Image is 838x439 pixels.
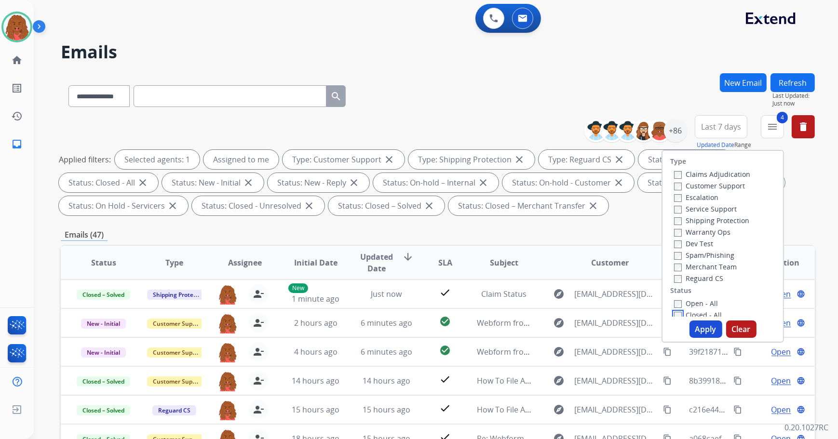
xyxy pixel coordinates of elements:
span: Assignee [228,257,262,268]
input: Spam/Phishing [674,252,682,260]
span: Reguard CS [152,405,196,415]
mat-icon: check [439,287,451,298]
input: Dev Test [674,240,682,248]
span: Claim Status [482,289,527,299]
div: +86 [664,119,687,142]
mat-icon: close [423,200,435,212]
div: Status: On-hold - Customer [502,173,634,192]
span: Webform from [EMAIL_ADDRESS][DOMAIN_NAME] on [DATE] [477,318,695,328]
mat-icon: language [797,290,805,298]
span: 15 hours ago [292,404,339,415]
mat-icon: delete [797,121,809,133]
mat-icon: language [797,405,805,414]
img: avatar [3,13,30,40]
span: Just now [772,100,815,107]
input: Service Support [674,206,682,213]
span: Customer [592,257,629,268]
label: Escalation [674,193,718,202]
mat-icon: explore [553,346,565,358]
label: Status [670,286,691,295]
mat-icon: content_copy [733,347,742,356]
span: Closed – Solved [77,376,130,386]
span: 1 minute ago [292,293,339,304]
mat-icon: menu [767,121,778,133]
mat-icon: content_copy [733,405,742,414]
img: agent-avatar [218,313,237,333]
mat-icon: explore [553,404,565,415]
span: How To File A Claim [477,404,547,415]
img: agent-avatar [218,284,237,305]
span: Just now [371,289,402,299]
span: Subject [490,257,518,268]
button: Apply [689,320,722,338]
div: Assigned to me [203,150,279,169]
span: SLA [438,257,452,268]
span: Closed – Solved [77,405,130,415]
button: Last 7 days [695,115,747,138]
input: Open - All [674,300,682,308]
span: [EMAIL_ADDRESS][DOMAIN_NAME] [574,288,657,300]
span: [EMAIL_ADDRESS][DOMAIN_NAME] [574,346,657,358]
p: New [288,283,308,293]
mat-icon: person_remove [253,404,264,415]
mat-icon: person_remove [253,346,264,358]
div: Status: Closed – Merchant Transfer [448,196,608,215]
mat-icon: explore [553,375,565,386]
mat-icon: close [613,177,624,188]
input: Claims Adjudication [674,171,682,179]
label: Type [670,157,686,166]
input: Escalation [674,194,682,202]
mat-icon: close [167,200,178,212]
mat-icon: content_copy [663,405,672,414]
mat-icon: close [613,154,625,165]
div: Type: Reguard CS [539,150,635,169]
span: [EMAIL_ADDRESS][DOMAIN_NAME] [574,317,657,329]
label: Customer Support [674,181,745,190]
span: New - Initial [81,319,126,329]
span: 6 minutes ago [361,346,412,357]
span: 8b399185-1d51-4164-b0e7-d89ae84366f6 [689,375,838,386]
span: Webform from [EMAIL_ADDRESS][DOMAIN_NAME] on [DATE] [477,346,695,357]
mat-icon: close [514,154,525,165]
input: Warranty Ops [674,229,682,237]
span: 6 minutes ago [361,318,412,328]
span: Type [165,257,183,268]
span: Shipping Protection [147,290,213,300]
div: Type: Customer Support [283,150,405,169]
span: 15 hours ago [363,404,410,415]
mat-icon: close [137,177,149,188]
span: Status [91,257,116,268]
mat-icon: search [330,91,342,102]
span: Last 7 days [701,125,741,129]
label: Open - All [674,299,718,308]
mat-icon: person_remove [253,317,264,329]
div: Type: Shipping Protection [408,150,535,169]
div: Status: On-hold – Internal [373,173,499,192]
mat-icon: home [11,54,23,66]
h2: Emails [61,42,815,62]
span: Customer Support [147,347,210,358]
button: 4 [761,115,784,138]
span: 14 hours ago [292,375,339,386]
p: Emails (47) [61,229,108,241]
span: 2 hours ago [294,318,338,328]
div: Status: New - Initial [162,173,264,192]
label: Dev Test [674,239,713,248]
mat-icon: person_remove [253,288,264,300]
p: 0.20.1027RC [784,422,828,433]
mat-icon: close [587,200,599,212]
mat-icon: check_circle [439,316,451,327]
div: Status: On Hold - Servicers [59,196,188,215]
mat-icon: close [243,177,254,188]
div: Status: On Hold - Pending Parts [638,173,785,192]
span: 14 hours ago [363,375,410,386]
img: agent-avatar [218,400,237,420]
span: Initial Date [294,257,338,268]
img: agent-avatar [218,342,237,362]
button: New Email [720,73,767,92]
mat-icon: close [477,177,489,188]
span: [EMAIL_ADDRESS][DOMAIN_NAME] [574,375,657,386]
span: 4 hours ago [294,346,338,357]
mat-icon: explore [553,317,565,329]
mat-icon: history [11,110,23,122]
